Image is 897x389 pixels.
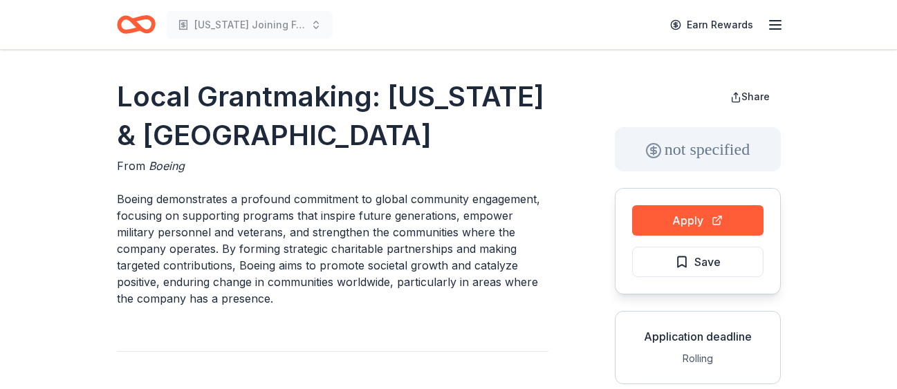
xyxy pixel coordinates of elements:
span: Save [694,253,721,271]
div: From [117,158,548,174]
div: Application deadline [627,328,769,345]
span: Share [741,91,770,102]
button: Save [632,247,764,277]
button: Share [719,83,781,111]
a: Home [117,8,156,41]
span: [US_STATE] Joining Forces Southern Region [PERSON_NAME] and Veterans Night Out [194,17,305,33]
span: Boeing [149,159,185,173]
a: Earn Rewards [662,12,761,37]
div: not specified [615,127,781,171]
div: Rolling [627,350,769,367]
button: Apply [632,205,764,236]
button: [US_STATE] Joining Forces Southern Region [PERSON_NAME] and Veterans Night Out [167,11,333,39]
p: Boeing demonstrates a profound commitment to global community engagement, focusing on supporting ... [117,191,548,307]
h1: Local Grantmaking: [US_STATE] & [GEOGRAPHIC_DATA] [117,77,548,155]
